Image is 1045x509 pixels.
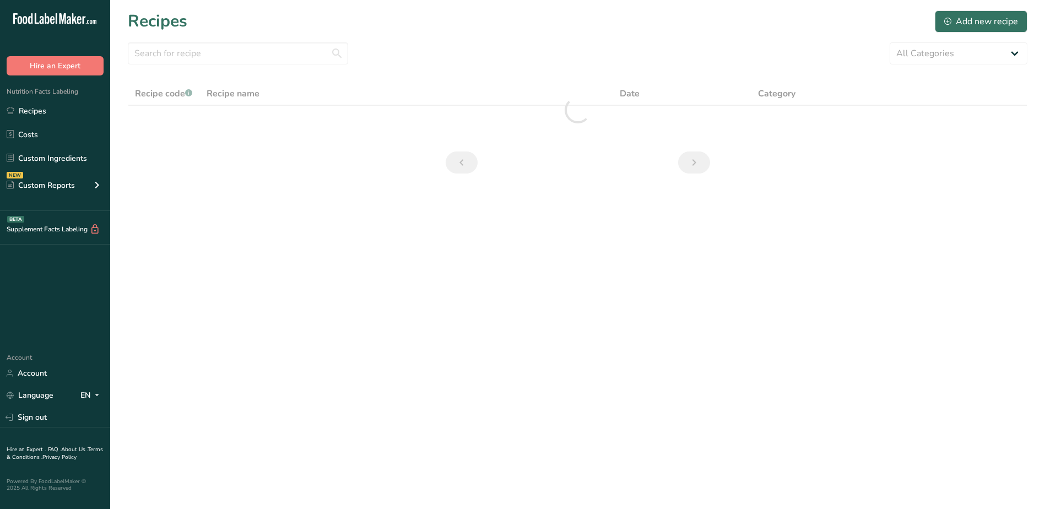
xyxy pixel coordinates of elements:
[944,15,1018,28] div: Add new recipe
[7,478,104,491] div: Powered By FoodLabelMaker © 2025 All Rights Reserved
[42,453,77,461] a: Privacy Policy
[128,42,348,64] input: Search for recipe
[7,446,103,461] a: Terms & Conditions .
[128,9,187,34] h1: Recipes
[80,389,104,402] div: EN
[446,151,478,174] a: Previous page
[7,386,53,405] a: Language
[935,10,1027,33] button: Add new recipe
[678,151,710,174] a: Next page
[7,216,24,223] div: BETA
[7,172,23,178] div: NEW
[7,56,104,75] button: Hire an Expert
[7,446,46,453] a: Hire an Expert .
[61,446,88,453] a: About Us .
[7,180,75,191] div: Custom Reports
[48,446,61,453] a: FAQ .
